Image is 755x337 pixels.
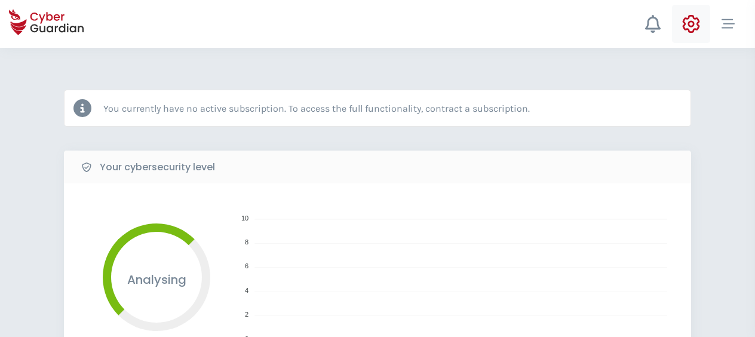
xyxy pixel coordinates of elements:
[100,160,215,174] b: Your cybersecurity level
[245,262,248,269] tspan: 6
[241,215,248,222] tspan: 10
[127,271,186,288] span: Analysing
[245,287,248,294] tspan: 4
[103,103,530,114] p: You currently have no active subscription. To access the full functionality, contract a subscript...
[245,238,248,246] tspan: 8
[245,311,248,318] tspan: 2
